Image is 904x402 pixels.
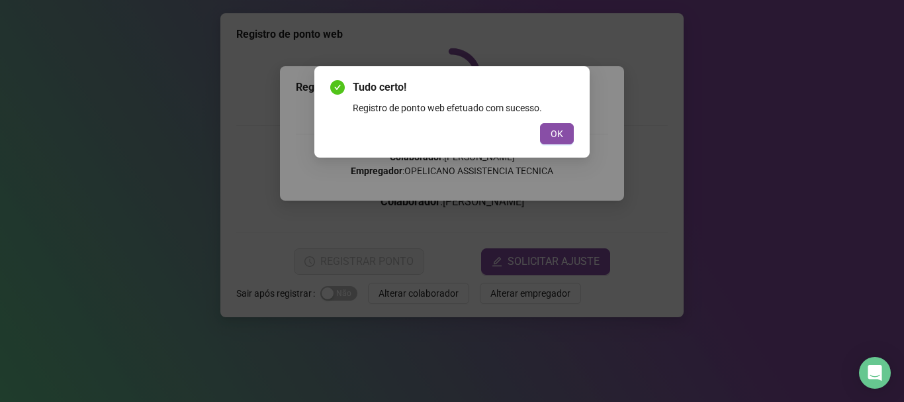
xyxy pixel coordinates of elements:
div: Registro de ponto web efetuado com sucesso. [353,101,574,115]
button: OK [540,123,574,144]
span: Tudo certo! [353,79,574,95]
div: Open Intercom Messenger [859,357,891,389]
span: check-circle [330,80,345,95]
span: OK [551,126,563,141]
